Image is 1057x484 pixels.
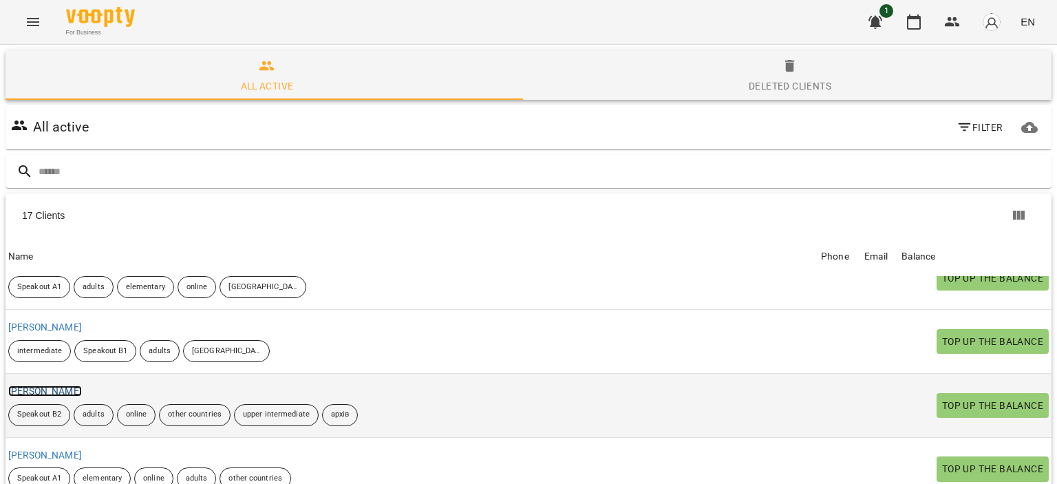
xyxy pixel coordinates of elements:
[243,409,310,421] p: upper intermediate
[234,404,319,426] div: upper intermediate
[126,409,147,421] p: online
[126,282,165,293] p: elementary
[17,6,50,39] button: Menu
[168,409,222,421] p: other countries
[74,276,114,298] div: adults
[149,346,171,357] p: adults
[17,409,61,421] p: Speakout B2
[749,78,831,94] div: Deleted clients
[117,276,174,298] div: elementary
[901,249,1049,265] span: Balance
[942,270,1043,286] span: Top up the balance
[8,249,815,265] span: Name
[937,329,1049,354] button: Top up the balance
[159,404,231,426] div: other countries
[937,266,1049,291] button: Top up the balance
[8,249,34,265] div: Name
[821,249,849,265] div: Phone
[22,209,533,222] div: 17 Clients
[17,282,61,293] p: Speakout A1
[83,346,127,357] p: Speakout B1
[8,450,82,461] a: [PERSON_NAME]
[937,456,1049,481] button: Top up the balance
[942,461,1043,477] span: Top up the balance
[864,249,896,265] span: Email
[192,346,261,357] p: [GEOGRAPHIC_DATA]
[8,404,70,426] div: Speakout B2
[322,404,359,426] div: архів
[957,119,1003,136] span: Filter
[901,249,935,265] div: Sort
[241,78,294,94] div: All active
[66,28,135,37] span: For Business
[220,276,306,298] div: [GEOGRAPHIC_DATA]
[821,249,849,265] div: Sort
[140,340,180,362] div: adults
[821,249,859,265] span: Phone
[6,193,1051,238] div: Table Toolbar
[33,116,89,138] h6: All active
[178,276,217,298] div: online
[879,4,893,18] span: 1
[228,282,297,293] p: [GEOGRAPHIC_DATA]
[74,404,114,426] div: adults
[1021,14,1035,29] span: EN
[8,386,82,397] a: [PERSON_NAME]
[942,333,1043,350] span: Top up the balance
[8,322,82,333] a: [PERSON_NAME]
[183,340,270,362] div: [GEOGRAPHIC_DATA]
[74,340,136,362] div: Speakout B1
[937,393,1049,418] button: Top up the balance
[982,12,1001,32] img: avatar_s.png
[901,249,935,265] div: Balance
[17,346,62,357] p: intermediate
[83,409,105,421] p: adults
[331,409,350,421] p: архів
[864,249,888,265] div: Email
[117,404,156,426] div: online
[1002,199,1035,232] button: Columns view
[8,340,71,362] div: intermediate
[83,282,105,293] p: adults
[942,397,1043,414] span: Top up the balance
[8,249,34,265] div: Sort
[66,7,135,27] img: Voopty Logo
[186,282,208,293] p: online
[951,115,1008,140] button: Filter
[8,276,70,298] div: Speakout A1
[1015,9,1040,34] button: EN
[864,249,888,265] div: Sort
